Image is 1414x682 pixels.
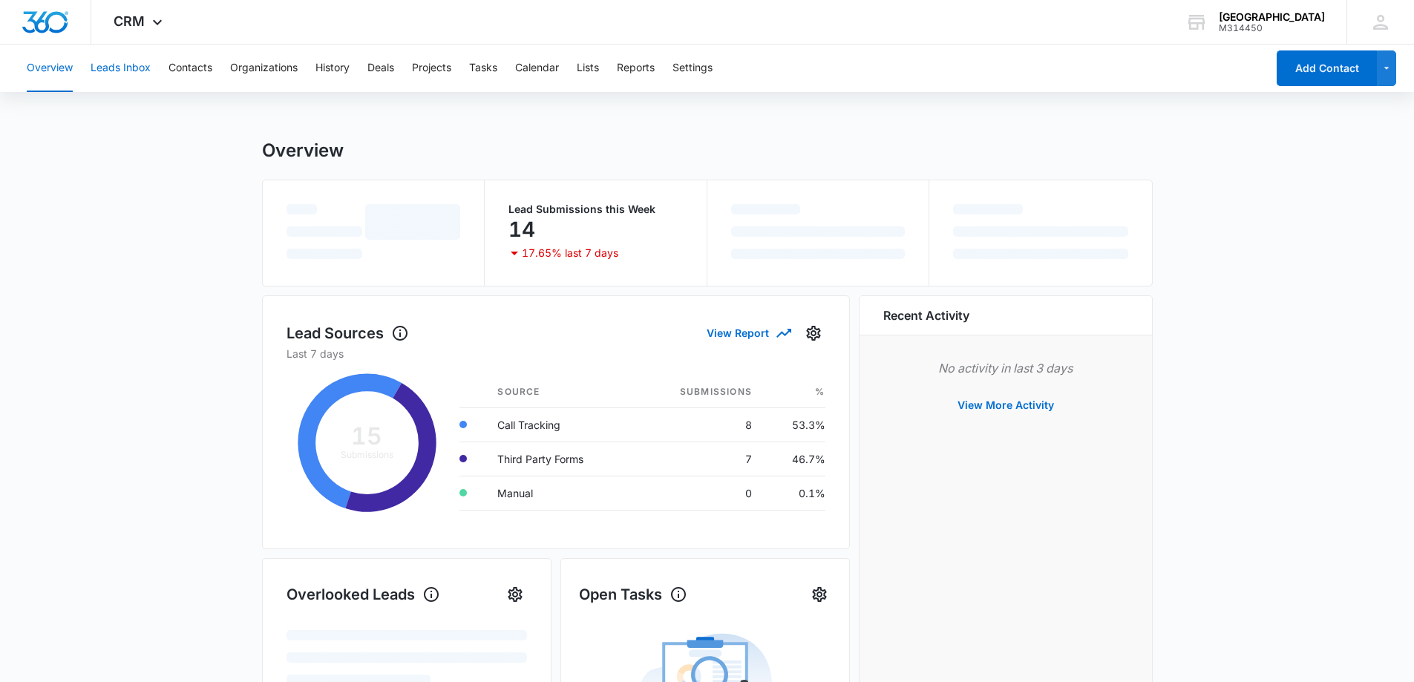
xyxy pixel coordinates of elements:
[672,45,713,92] button: Settings
[515,45,559,92] button: Calendar
[469,45,497,92] button: Tasks
[883,359,1128,377] p: No activity in last 3 days
[764,376,825,408] th: %
[485,442,634,476] td: Third Party Forms
[287,346,825,361] p: Last 7 days
[617,45,655,92] button: Reports
[634,476,764,510] td: 0
[1219,23,1325,33] div: account id
[168,45,212,92] button: Contacts
[485,476,634,510] td: Manual
[287,583,440,606] h1: Overlooked Leads
[1277,50,1377,86] button: Add Contact
[764,476,825,510] td: 0.1%
[943,387,1069,423] button: View More Activity
[577,45,599,92] button: Lists
[27,45,73,92] button: Overview
[508,217,535,241] p: 14
[808,583,831,606] button: Settings
[764,407,825,442] td: 53.3%
[634,407,764,442] td: 8
[503,583,527,606] button: Settings
[91,45,151,92] button: Leads Inbox
[367,45,394,92] button: Deals
[315,45,350,92] button: History
[230,45,298,92] button: Organizations
[287,322,409,344] h1: Lead Sources
[764,442,825,476] td: 46.7%
[579,583,687,606] h1: Open Tasks
[707,320,790,346] button: View Report
[262,140,344,162] h1: Overview
[634,376,764,408] th: Submissions
[883,306,969,324] h6: Recent Activity
[485,407,634,442] td: Call Tracking
[1219,11,1325,23] div: account name
[485,376,634,408] th: Source
[508,204,683,214] p: Lead Submissions this Week
[412,45,451,92] button: Projects
[114,13,145,29] span: CRM
[634,442,764,476] td: 7
[522,248,618,258] p: 17.65% last 7 days
[802,321,825,345] button: Settings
